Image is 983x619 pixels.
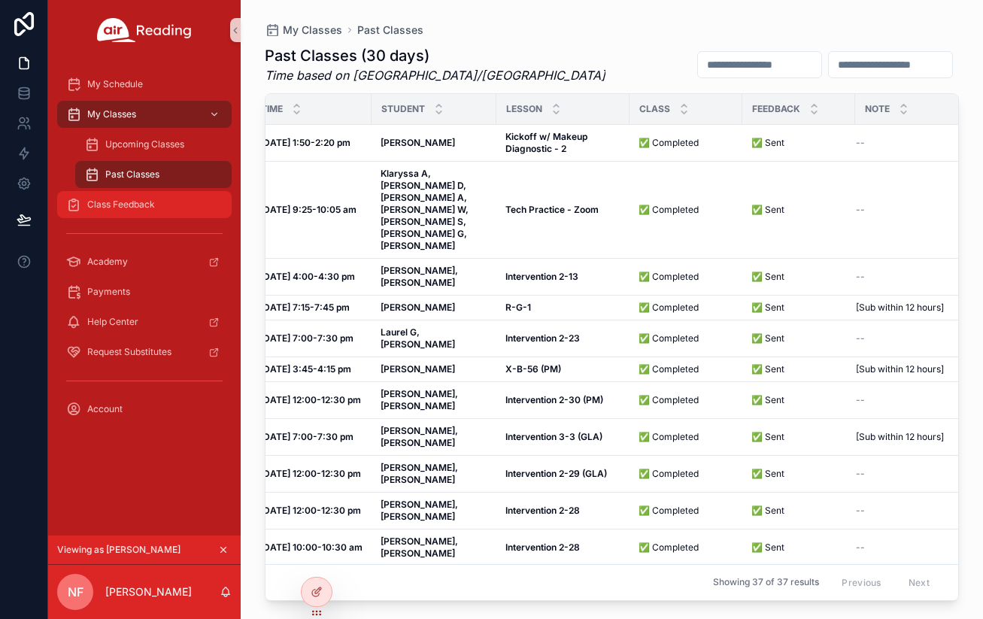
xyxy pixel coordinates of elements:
[87,256,128,268] span: Academy
[57,308,232,335] a: Help Center
[713,577,819,589] span: Showing 37 of 37 results
[751,542,784,554] span: ✅ Sent
[639,363,699,375] span: ✅ Completed
[381,137,455,148] strong: [PERSON_NAME]
[751,363,784,375] span: ✅ Sent
[505,332,580,344] strong: Intervention 2-23
[260,204,356,215] strong: [DATE] 9:25-10:05 am
[639,468,699,480] span: ✅ Completed
[639,271,699,283] span: ✅ Completed
[505,505,580,516] strong: Intervention 2-28
[260,302,350,313] strong: [DATE] 7:15-7:45 pm
[505,431,602,442] strong: Intervention 3-3 (GLA)
[105,168,159,181] span: Past Classes
[105,138,184,150] span: Upcoming Classes
[57,338,232,366] a: Request Substitutes
[639,302,699,314] span: ✅ Completed
[381,302,455,313] strong: [PERSON_NAME]
[639,505,699,517] span: ✅ Completed
[381,536,460,559] strong: [PERSON_NAME], [PERSON_NAME]
[505,468,607,479] strong: Intervention 2-29 (GLA)
[506,103,542,115] span: Lesson
[87,346,171,358] span: Request Substitutes
[639,431,699,443] span: ✅ Completed
[97,18,192,42] img: App logo
[265,45,605,66] h1: Past Classes (30 days)
[261,103,283,115] span: Time
[381,103,425,115] span: Student
[639,332,699,344] span: ✅ Completed
[505,542,580,553] strong: Intervention 2-28
[639,394,699,406] span: ✅ Completed
[751,394,784,406] span: ✅ Sent
[381,499,460,522] strong: [PERSON_NAME], [PERSON_NAME]
[751,468,784,480] span: ✅ Sent
[639,542,699,554] span: ✅ Completed
[87,199,155,211] span: Class Feedback
[260,271,355,282] strong: [DATE] 4:00-4:30 pm
[57,71,232,98] a: My Schedule
[751,137,784,149] span: ✅ Sent
[505,363,561,375] strong: X-B-56 (PM)
[87,286,130,298] span: Payments
[265,23,342,38] a: My Classes
[751,505,784,517] span: ✅ Sent
[57,278,232,305] a: Payments
[505,302,531,313] strong: R-G-1
[87,316,138,328] span: Help Center
[87,78,143,90] span: My Schedule
[57,544,181,556] span: Viewing as [PERSON_NAME]
[57,248,232,275] a: Academy
[752,103,800,115] span: Feedback
[856,332,865,344] span: --
[260,542,363,553] strong: [DATE] 10:00-10:30 am
[381,363,455,375] strong: [PERSON_NAME]
[856,302,944,314] span: [Sub within 12 hours]
[856,363,944,375] span: [Sub within 12 hours]
[75,161,232,188] a: Past Classes
[856,394,865,406] span: --
[68,583,83,601] span: NF
[856,271,865,283] span: --
[865,103,890,115] span: Note
[639,137,699,149] span: ✅ Completed
[57,396,232,423] a: Account
[856,468,865,480] span: --
[105,584,192,599] p: [PERSON_NAME]
[856,505,865,517] span: --
[856,137,865,149] span: --
[87,108,136,120] span: My Classes
[57,101,232,128] a: My Classes
[48,60,241,442] div: scrollable content
[265,66,605,84] em: Time based on [GEOGRAPHIC_DATA]/[GEOGRAPHIC_DATA]
[381,425,460,448] strong: [PERSON_NAME], [PERSON_NAME]
[260,332,353,344] strong: [DATE] 7:00-7:30 pm
[381,265,460,288] strong: [PERSON_NAME], [PERSON_NAME]
[283,23,342,38] span: My Classes
[381,388,460,411] strong: [PERSON_NAME], [PERSON_NAME]
[751,302,784,314] span: ✅ Sent
[639,103,670,115] span: Class
[505,131,590,154] strong: Kickoff w/ Makeup Diagnostic - 2
[260,431,353,442] strong: [DATE] 7:00-7:30 pm
[856,542,865,554] span: --
[260,137,350,148] strong: [DATE] 1:50-2:20 pm
[381,168,471,251] strong: Klaryssa A, [PERSON_NAME] D, [PERSON_NAME] A, [PERSON_NAME] W, [PERSON_NAME] S, [PERSON_NAME] G, ...
[751,431,784,443] span: ✅ Sent
[856,204,865,216] span: --
[260,363,351,375] strong: [DATE] 3:45-4:15 pm
[751,271,784,283] span: ✅ Sent
[751,204,784,216] span: ✅ Sent
[57,191,232,218] a: Class Feedback
[505,204,599,215] strong: Tech Practice - Zoom
[639,204,699,216] span: ✅ Completed
[505,271,578,282] strong: Intervention 2-13
[75,131,232,158] a: Upcoming Classes
[357,23,423,38] a: Past Classes
[260,394,361,405] strong: [DATE] 12:00-12:30 pm
[505,394,603,405] strong: Intervention 2-30 (PM)
[87,403,123,415] span: Account
[260,468,361,479] strong: [DATE] 12:00-12:30 pm
[381,326,455,350] strong: Laurel G, [PERSON_NAME]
